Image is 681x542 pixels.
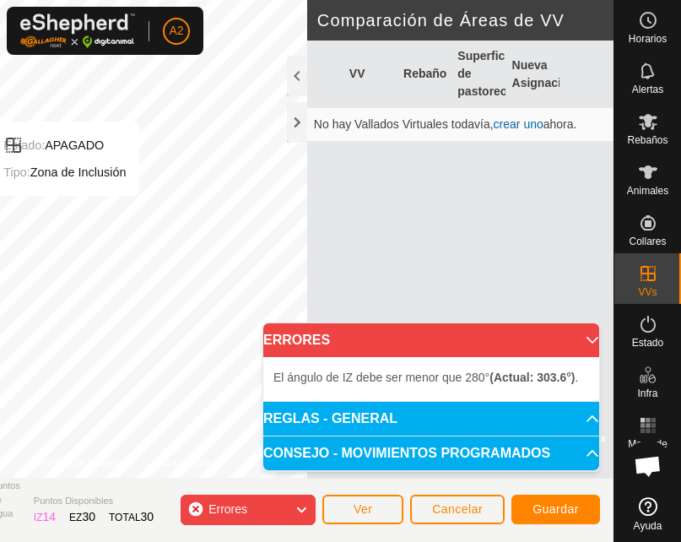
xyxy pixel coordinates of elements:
[627,186,668,196] span: Animales
[629,236,666,247] span: Collares
[632,338,663,348] span: Estado
[263,333,330,347] span: ERRORES
[638,287,657,297] span: VVs
[505,41,559,108] th: Nueva Asignación
[494,117,543,131] a: crear uno
[273,371,578,384] span: El ángulo de IZ debe ser menor que 280° .
[3,138,45,152] label: Estado:
[629,34,667,44] span: Horarios
[43,510,57,523] span: 14
[34,494,154,508] span: Puntos Disponibles
[432,502,483,516] span: Cancelar
[397,41,451,108] th: Rebaño
[69,508,95,526] div: EZ
[634,521,662,531] span: Ayuda
[410,495,505,524] button: Cancelar
[169,22,183,40] span: A2
[511,495,600,524] button: Guardar
[20,14,135,48] img: Logo Gallagher
[354,502,373,516] span: Ver
[317,10,613,30] h2: Comparación de Áreas de VV
[38,456,135,471] a: Política de Privacidad
[3,135,126,155] div: APAGADO
[532,502,579,516] span: Guardar
[614,491,681,538] a: Ayuda
[263,412,397,425] span: REGLAS - GENERAL
[208,502,247,516] span: Errores
[307,108,613,142] td: No hay Vallados Virtuales todavía, ahora.
[263,402,599,436] p-accordion-header: REGLAS - GENERAL
[619,439,677,459] span: Mapa de Calor
[627,135,667,145] span: Rebaños
[263,323,599,357] p-accordion-header: ERRORES
[489,371,575,384] b: (Actual: 303.6°)
[82,510,95,523] span: 30
[451,41,505,108] th: Superficie de pastoreo
[3,162,126,182] div: Zona de Inclusión
[34,508,56,526] div: IZ
[155,456,212,471] a: Contáctenos
[141,510,154,523] span: 30
[263,357,599,401] p-accordion-content: ERRORES
[263,447,550,460] span: CONSEJO - MOVIMIENTOS PROGRAMADOS
[623,441,673,491] div: Chat abierto
[637,388,657,398] span: Infra
[343,41,397,108] th: VV
[109,508,154,526] div: TOTAL
[322,495,403,524] button: Ver
[3,165,30,179] label: Tipo:
[632,84,663,95] span: Alertas
[263,436,599,470] p-accordion-header: CONSEJO - MOVIMIENTOS PROGRAMADOS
